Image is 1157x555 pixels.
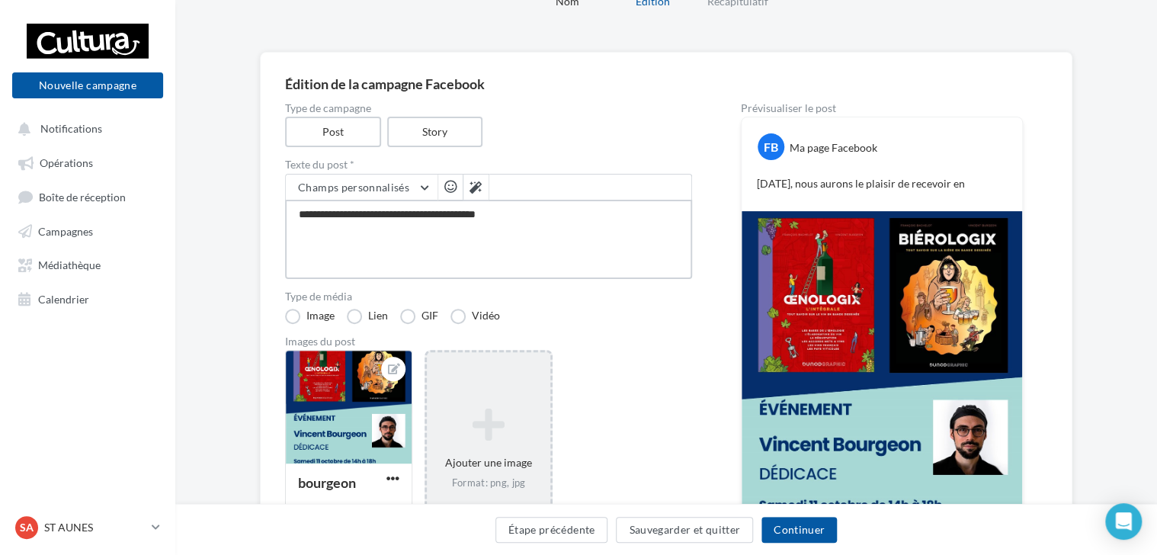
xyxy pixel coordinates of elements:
[285,309,335,324] label: Image
[285,291,692,302] label: Type de média
[285,77,1047,91] div: Édition de la campagne Facebook
[347,309,388,324] label: Lien
[761,517,837,543] button: Continuer
[44,520,146,535] p: ST AUNES
[450,309,500,324] label: Vidéo
[285,117,381,147] label: Post
[9,217,166,244] a: Campagnes
[1105,503,1142,540] div: Open Intercom Messenger
[40,156,93,169] span: Opérations
[285,103,692,114] label: Type de campagne
[20,520,34,535] span: SA
[298,474,356,491] div: bourgeon
[9,182,166,210] a: Boîte de réception
[741,103,1023,114] div: Prévisualiser le post
[298,181,409,194] span: Champs personnalisés
[9,148,166,175] a: Opérations
[9,114,160,142] button: Notifications
[40,122,102,135] span: Notifications
[616,517,753,543] button: Sauvegarder et quitter
[285,159,692,170] label: Texte du post *
[790,140,877,156] div: Ma page Facebook
[38,258,101,271] span: Médiathèque
[9,250,166,277] a: Médiathèque
[38,292,89,305] span: Calendrier
[39,190,126,203] span: Boîte de réception
[9,284,166,312] a: Calendrier
[757,176,1007,191] p: [DATE], nous aurons le plaisir de recevoir en
[387,117,483,147] label: Story
[12,72,163,98] button: Nouvelle campagne
[495,517,608,543] button: Étape précédente
[400,309,438,324] label: GIF
[285,336,692,347] div: Images du post
[286,175,437,201] button: Champs personnalisés
[38,224,93,237] span: Campagnes
[12,513,163,542] a: SA ST AUNES
[758,133,784,160] div: FB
